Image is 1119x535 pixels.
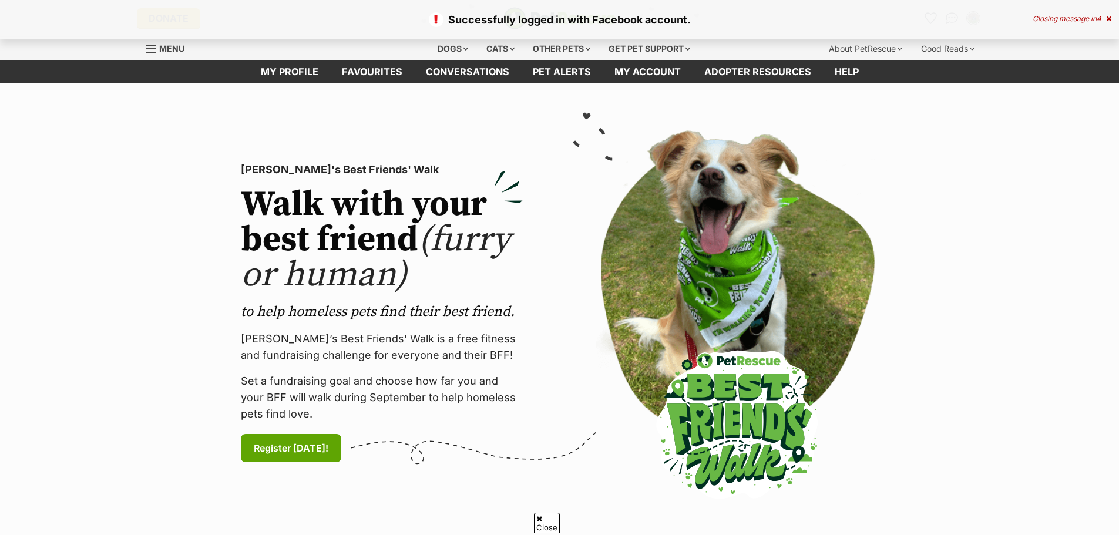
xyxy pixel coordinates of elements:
[241,331,523,364] p: [PERSON_NAME]’s Best Friends' Walk is a free fitness and fundraising challenge for everyone and t...
[525,37,599,60] div: Other pets
[521,60,603,83] a: Pet alerts
[241,373,523,422] p: Set a fundraising goal and choose how far you and your BFF will walk during September to help hom...
[534,513,560,533] span: Close
[241,218,510,297] span: (furry or human)
[823,60,871,83] a: Help
[254,441,328,455] span: Register [DATE]!
[693,60,823,83] a: Adopter resources
[241,434,341,462] a: Register [DATE]!
[146,37,193,58] a: Menu
[913,37,983,60] div: Good Reads
[159,43,184,53] span: Menu
[241,161,523,178] p: [PERSON_NAME]'s Best Friends' Walk
[241,302,523,321] p: to help homeless pets find their best friend.
[478,37,523,60] div: Cats
[241,187,523,293] h2: Walk with your best friend
[603,60,693,83] a: My account
[330,60,414,83] a: Favourites
[249,60,330,83] a: My profile
[429,37,476,60] div: Dogs
[414,60,521,83] a: conversations
[600,37,698,60] div: Get pet support
[821,37,910,60] div: About PetRescue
